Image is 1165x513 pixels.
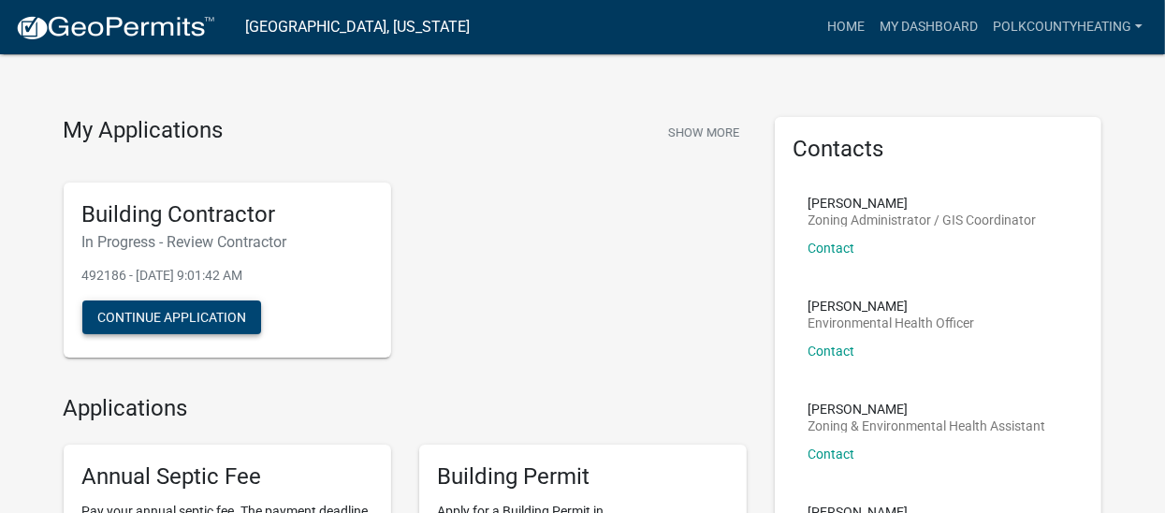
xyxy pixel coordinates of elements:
h5: Building Contractor [82,201,372,228]
h5: Building Permit [438,463,728,491]
h6: In Progress - Review Contractor [82,233,372,251]
a: My Dashboard [872,9,985,45]
a: Contact [808,344,855,359]
p: [PERSON_NAME] [808,197,1037,210]
p: 492186 - [DATE] 9:01:42 AM [82,266,372,286]
a: Home [820,9,872,45]
button: Show More [661,117,747,148]
a: POLKCOUNTYHEATING [985,9,1150,45]
h5: Annual Septic Fee [82,463,372,491]
button: Continue Application [82,300,261,334]
h4: My Applications [64,117,224,145]
a: [GEOGRAPHIC_DATA], [US_STATE] [245,11,470,43]
p: Zoning & Environmental Health Assistant [808,419,1046,432]
p: Zoning Administrator / GIS Coordinator [808,213,1037,227]
p: [PERSON_NAME] [808,403,1046,416]
h4: Applications [64,395,747,422]
a: Contact [808,447,855,462]
p: Environmental Health Officer [808,316,975,330]
p: [PERSON_NAME] [808,300,975,313]
a: Contact [808,241,855,256]
h5: Contacts [794,136,1084,163]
